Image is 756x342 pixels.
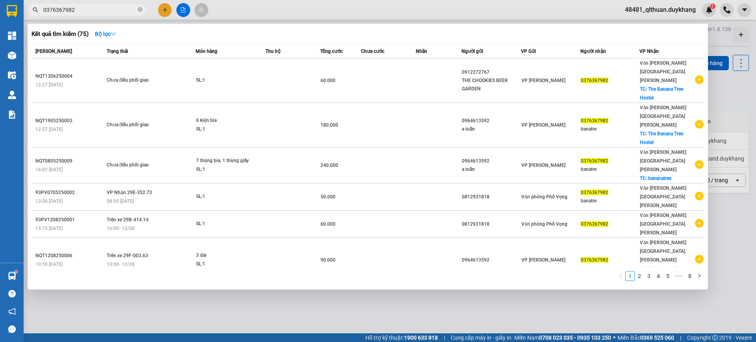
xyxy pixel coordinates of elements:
span: VP [PERSON_NAME] [521,163,565,168]
span: Văn [PERSON_NAME][GEOGRAPHIC_DATA][PERSON_NAME] [640,240,686,263]
div: a tuấn [462,125,521,133]
span: 13:00 - 12/08 [107,262,135,267]
span: 180.000 [321,122,338,128]
img: warehouse-icon [8,71,16,79]
div: SL: 1 [196,125,255,134]
img: warehouse-icon [8,272,16,280]
div: 0812931818 [462,193,521,201]
span: plus-circle [695,75,704,84]
li: Next 5 Pages [673,271,685,281]
span: Trạng thái [107,49,128,54]
h3: Kết quả tìm kiếm ( 75 ) [31,30,89,38]
div: NQT1905250003 [35,117,104,125]
img: dashboard-icon [8,32,16,40]
div: NQT1208250006 [35,252,104,260]
button: left [616,271,625,281]
div: SL: 1 [196,260,255,269]
a: 8 [686,272,694,280]
span: TC: The Banana Tree Hostel [640,86,683,101]
div: banatre [581,197,639,205]
span: VP [PERSON_NAME] [521,122,565,128]
span: right [697,273,702,278]
span: 0376367982 [581,158,608,164]
li: Next Page [695,271,704,281]
span: Nhãn [416,49,427,54]
div: Chưa điều phối giao [107,161,166,170]
span: question-circle [8,290,16,297]
span: 10:59 [DATE] [35,262,63,267]
span: Chưa cước [361,49,384,54]
span: VP Nhận 29E-352.73 [107,190,152,195]
div: 7 thùng bia, 1 thùng giấy [196,157,255,165]
span: 08:50 [DATE] [107,198,134,204]
span: 0376367982 [581,78,608,83]
span: Văn phòng Phố Vọng [521,194,567,200]
span: Món hàng [196,49,217,54]
div: 0964613592 [462,117,521,125]
span: 0376367982 [581,257,608,263]
strong: Bộ lọc [95,31,116,37]
span: 16:02 [DATE] [35,167,63,172]
li: Previous Page [616,271,625,281]
input: Tìm tên, số ĐT hoặc mã đơn [43,6,136,14]
span: 0376367982 [581,118,608,123]
span: VP [PERSON_NAME] [521,257,565,263]
img: logo-vxr [7,5,17,17]
span: Trên xe 29F-003.63 [107,253,148,258]
img: warehouse-icon [8,51,16,60]
div: 93PV1208250001 [35,216,104,224]
div: NQT0805250009 [35,157,104,165]
span: 12:27 [DATE] [35,82,63,88]
div: 0964613592 [462,256,521,264]
span: 60.000 [321,78,335,83]
span: plus-circle [695,160,704,169]
span: Thu hộ [265,49,280,54]
span: TC: The Banana Tree Hostel [640,131,683,145]
span: 60.000 [321,221,335,227]
span: 16:00 - 12/08 [107,226,135,231]
li: 5 [663,271,673,281]
div: banatre [581,165,639,174]
div: 0912272767 [462,68,521,77]
span: left [618,273,623,278]
span: Tổng cước [320,49,343,54]
div: 0812931818 [462,220,521,228]
li: 3 [644,271,654,281]
span: search [33,7,38,13]
span: Trên xe 29B-414.14 [107,217,148,222]
div: Chưa điều phối giao [107,121,166,129]
span: Văn [PERSON_NAME][GEOGRAPHIC_DATA][PERSON_NAME] [640,150,686,172]
span: notification [8,308,16,315]
span: TC: bananatree [640,176,671,181]
span: 13:06 [DATE] [35,198,63,204]
div: SL: 1 [196,192,255,201]
span: Văn phòng Phố Vọng [521,221,567,227]
span: 0376367982 [581,190,608,195]
span: 90.000 [321,257,335,263]
img: warehouse-icon [8,91,16,99]
div: SL: 1 [196,165,255,174]
div: banatre [581,125,639,133]
span: close-circle [138,6,143,14]
span: [PERSON_NAME] [35,49,72,54]
li: 8 [685,271,695,281]
span: plus-circle [695,255,704,264]
a: 2 [635,272,644,280]
a: 4 [654,272,663,280]
div: 93PV0705250002 [35,189,104,197]
span: Văn [PERSON_NAME][GEOGRAPHIC_DATA][PERSON_NAME] [640,185,686,208]
button: right [695,271,704,281]
div: SL: 1 [196,220,255,228]
span: down [111,31,116,37]
span: plus-circle [695,120,704,129]
span: message [8,325,16,333]
span: TC: The Banana Tree Hostel [640,266,683,280]
li: 1 [625,271,635,281]
a: 3 [645,272,653,280]
span: plus-circle [695,192,704,200]
div: THE CHOOKIES BEER GARDEN [462,77,521,93]
div: 3 dài [196,251,255,260]
div: a tuấn [462,165,521,174]
img: solution-icon [8,110,16,119]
